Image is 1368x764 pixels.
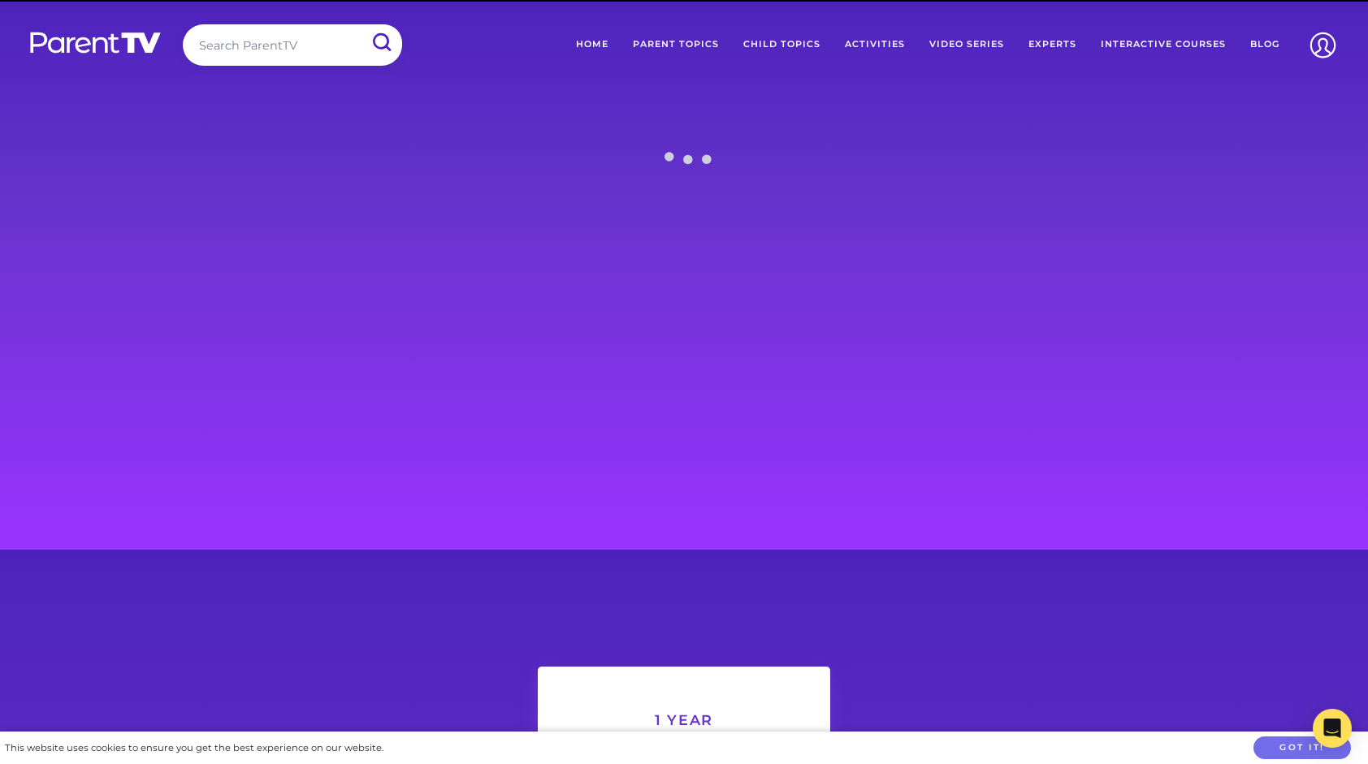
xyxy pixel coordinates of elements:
a: Interactive Courses [1089,24,1238,65]
h6: 1 Year [577,713,791,727]
input: Submit [360,24,402,61]
input: Search ParentTV [183,24,402,66]
img: parenttv-logo-white.4c85aaf.svg [28,31,162,54]
a: Video Series [917,24,1016,65]
a: Child Topics [731,24,833,65]
a: Home [564,24,621,65]
div: This website uses cookies to ensure you get the best experience on our website. [5,740,383,757]
button: Got it! [1253,736,1351,760]
a: Parent Topics [621,24,731,65]
img: Account [1302,24,1344,66]
a: Experts [1016,24,1089,65]
a: Activities [833,24,917,65]
a: Blog [1238,24,1292,65]
div: Open Intercom Messenger [1313,709,1352,748]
